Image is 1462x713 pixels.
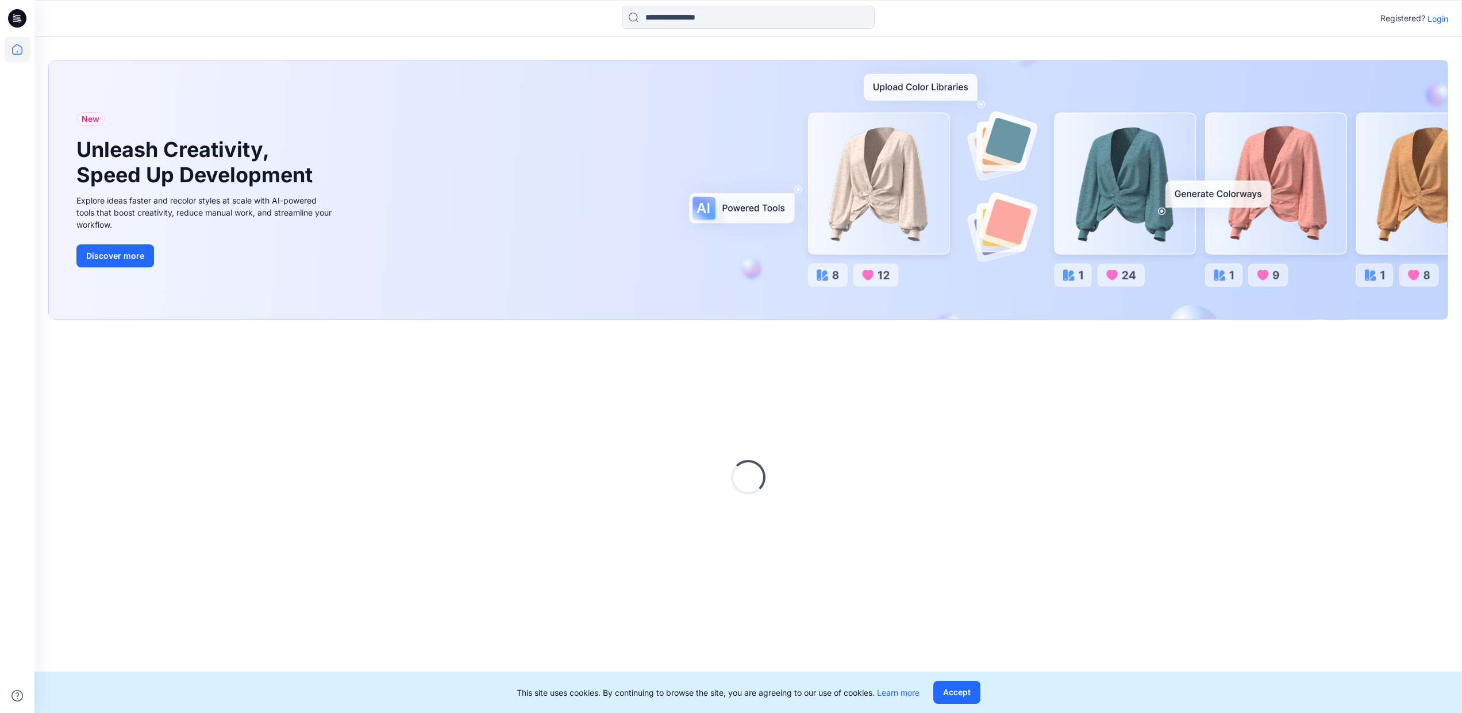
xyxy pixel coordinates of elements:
[1428,13,1448,25] p: Login
[76,244,335,267] a: Discover more
[76,137,318,187] h1: Unleash Creativity, Speed Up Development
[76,194,335,231] div: Explore ideas faster and recolor styles at scale with AI-powered tools that boost creativity, red...
[82,112,99,126] span: New
[76,244,154,267] button: Discover more
[1380,11,1425,25] p: Registered?
[877,688,919,697] a: Learn more
[933,681,980,704] button: Accept
[517,687,919,699] p: This site uses cookies. By continuing to browse the site, you are agreeing to our use of cookies.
